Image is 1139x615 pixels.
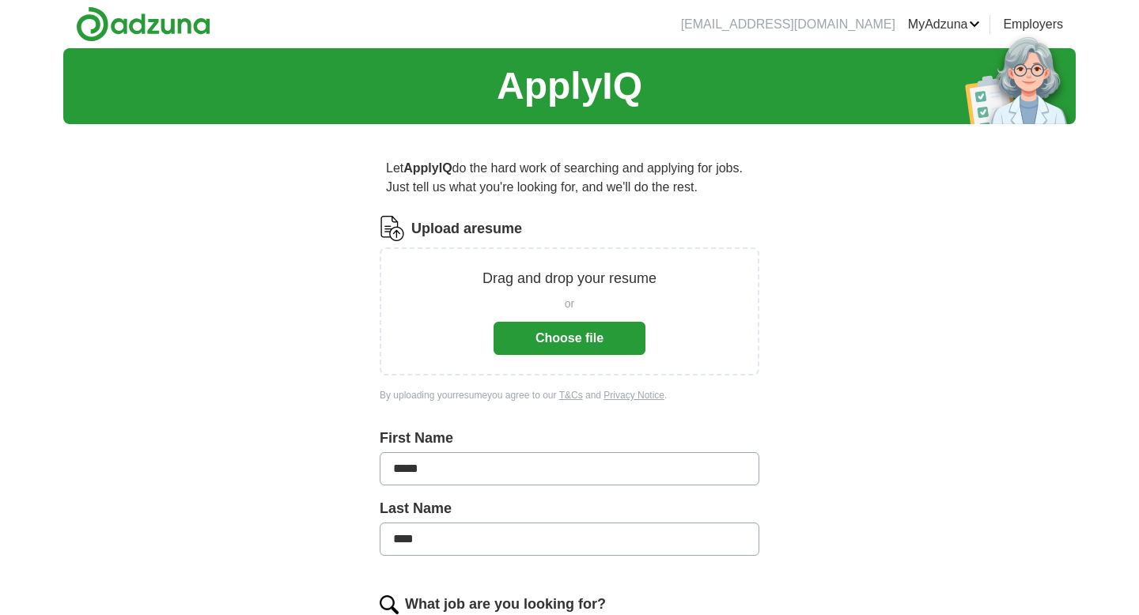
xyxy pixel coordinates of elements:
span: or [565,296,574,312]
img: Adzuna logo [76,6,210,42]
a: Employers [1003,15,1063,34]
img: search.png [380,595,399,614]
p: Let do the hard work of searching and applying for jobs. Just tell us what you're looking for, an... [380,153,759,203]
label: What job are you looking for? [405,594,606,615]
a: MyAdzuna [908,15,981,34]
li: [EMAIL_ADDRESS][DOMAIN_NAME] [681,15,895,34]
a: Privacy Notice [604,390,664,401]
strong: ApplyIQ [403,161,452,175]
p: Drag and drop your resume [482,268,657,289]
button: Choose file [494,322,645,355]
a: T&Cs [559,390,583,401]
label: First Name [380,428,759,449]
label: Upload a resume [411,218,522,240]
img: CV Icon [380,216,405,241]
h1: ApplyIQ [497,58,642,115]
label: Last Name [380,498,759,519]
div: By uploading your resume you agree to our and . [380,388,759,402]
